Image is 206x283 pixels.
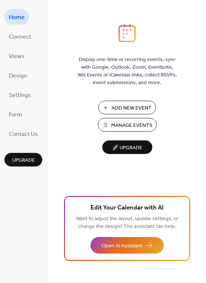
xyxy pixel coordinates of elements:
[111,122,152,129] span: Manage Events
[4,106,26,122] a: Form
[78,56,177,87] span: Display one-time or recurring events, sync with Google, Outlook, Zoom, Eventbrite, Wix Events or ...
[4,67,32,83] a: Design
[9,129,38,140] span: Contact Us
[102,242,142,250] span: Open AI Assistant
[4,126,42,141] a: Contact Us
[9,90,31,101] span: Settings
[4,87,35,103] a: Settings
[98,118,157,132] button: Manage Events
[98,101,156,114] button: Add New Event
[90,203,164,213] span: Edit Your Calendar with AI
[12,157,35,164] span: Upgrade
[4,9,29,25] a: Home
[9,109,22,121] span: Form
[118,24,135,42] img: logo_icon.svg
[9,70,27,82] span: Design
[4,48,29,64] a: Views
[102,140,152,154] button: 🚀 Upgrade
[9,12,25,23] span: Home
[4,153,42,166] button: Upgrade
[4,28,36,44] a: Connect
[90,237,164,254] button: Open AI Assistant
[9,51,25,62] span: Views
[111,104,152,112] span: Add New Event
[107,143,148,153] span: 🚀 Upgrade
[76,214,178,232] span: Want to adjust the layout, update settings, or change the design? The assistant can help.
[9,31,31,43] span: Connect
